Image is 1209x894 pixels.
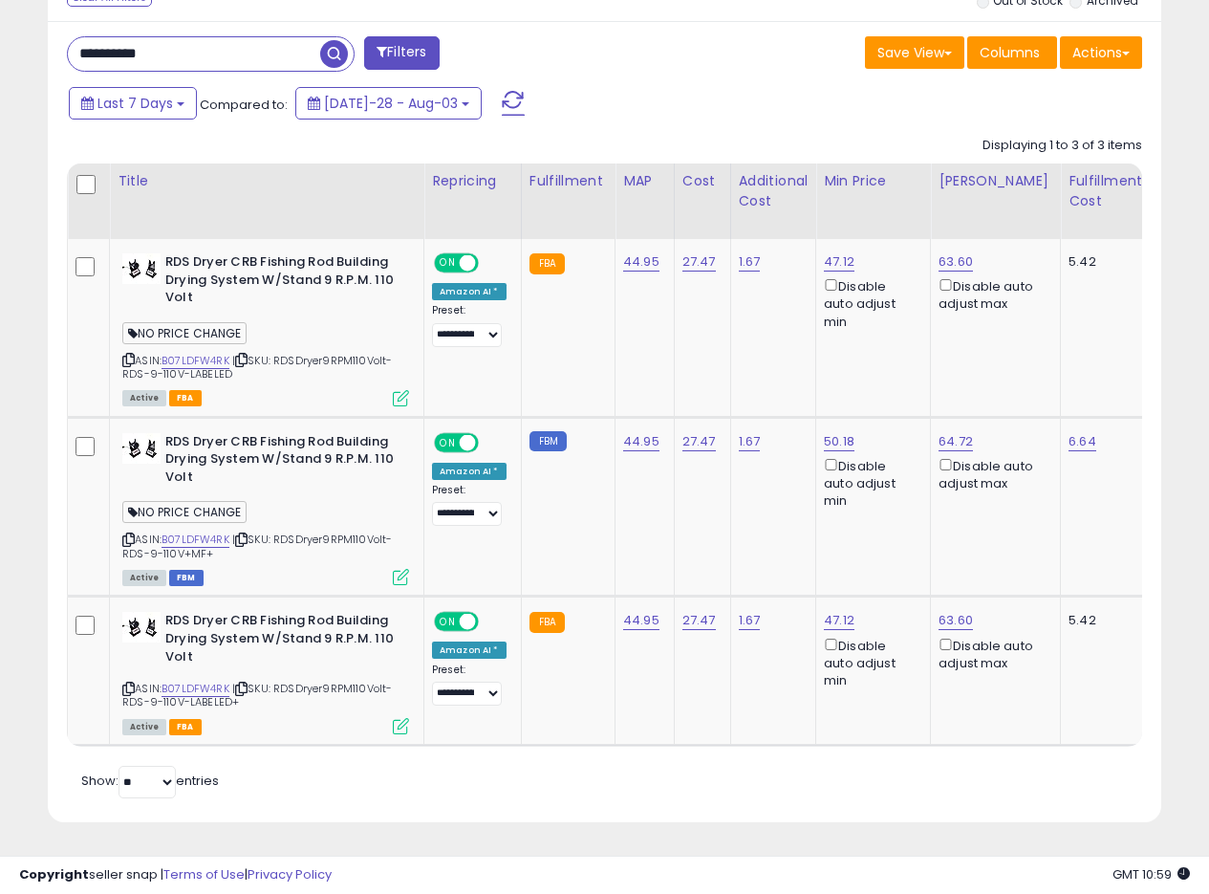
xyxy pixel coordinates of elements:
div: Disable auto adjust max [939,275,1046,313]
span: NO PRICE CHANGE [122,322,247,344]
b: RDS Dryer CRB Fishing Rod Building Drying System W/Stand 9 R.P.M. 110 Volt [165,433,398,491]
button: Save View [865,36,964,69]
div: Disable auto adjust max [939,635,1046,672]
img: 31CwM0Yz7iL._SL40_.jpg [122,612,161,643]
a: 47.12 [824,252,854,272]
a: 64.72 [939,432,973,451]
button: Filters [364,36,439,70]
div: Disable auto adjust min [824,635,916,690]
div: MAP [623,171,666,191]
a: 6.64 [1069,432,1096,451]
span: All listings currently available for purchase on Amazon [122,719,166,735]
a: Privacy Policy [248,865,332,883]
span: Last 7 Days [97,94,173,113]
span: | SKU: RDSDryer9RPM110Volt-RDS-9-110V+MF+ [122,532,393,560]
div: [PERSON_NAME] [939,171,1052,191]
div: Amazon AI * [432,283,507,300]
div: Preset: [432,484,507,527]
a: 1.67 [739,432,761,451]
button: Columns [967,36,1057,69]
div: Disable auto adjust min [824,455,916,511]
button: [DATE]-28 - Aug-03 [295,87,482,120]
div: ASIN: [122,433,409,584]
div: Disable auto adjust max [939,455,1046,492]
div: Title [118,171,416,191]
span: | SKU: RDSDryer9RPM110Volt-RDS-9-110V-LABELED [122,353,393,382]
a: 63.60 [939,611,973,630]
div: Additional Cost [739,171,809,211]
span: ON [436,434,460,450]
div: ASIN: [122,253,409,404]
span: [DATE]-28 - Aug-03 [324,94,458,113]
a: 44.95 [623,252,659,272]
a: 47.12 [824,611,854,630]
span: 2025-08-11 10:59 GMT [1112,865,1190,883]
div: Cost [682,171,723,191]
span: OFF [476,255,507,272]
div: 5.42 [1069,253,1135,271]
span: Compared to: [200,96,288,114]
a: 1.67 [739,611,761,630]
div: Fulfillment Cost [1069,171,1142,211]
strong: Copyright [19,865,89,883]
small: FBA [529,612,565,633]
div: ASIN: [122,612,409,732]
a: B07LDFW4RK [162,353,229,369]
a: 50.18 [824,432,854,451]
a: 1.67 [739,252,761,272]
div: Preset: [432,664,507,707]
span: ON [436,255,460,272]
a: 27.47 [682,252,716,272]
div: Repricing [432,171,513,191]
a: 44.95 [623,432,659,451]
div: Amazon AI * [432,642,507,659]
span: FBA [169,719,202,735]
small: FBA [529,253,565,274]
div: Amazon AI * [432,463,507,480]
img: 31CwM0Yz7iL._SL40_.jpg [122,253,161,284]
span: FBA [169,390,202,406]
span: Show: entries [81,772,219,790]
b: RDS Dryer CRB Fishing Rod Building Drying System W/Stand 9 R.P.M. 110 Volt [165,612,398,670]
span: OFF [476,614,507,630]
a: B07LDFW4RK [162,532,229,548]
div: Fulfillment [529,171,607,191]
a: 63.60 [939,252,973,272]
button: Actions [1060,36,1142,69]
small: FBM [529,431,567,451]
span: ON [436,614,460,630]
span: All listings currently available for purchase on Amazon [122,390,166,406]
div: Min Price [824,171,922,191]
span: | SKU: RDSDryer9RPM110Volt-RDS-9-110V-LABELED+ [122,681,393,709]
span: FBM [169,570,204,586]
span: OFF [476,434,507,450]
div: Disable auto adjust min [824,275,916,331]
a: Terms of Use [163,865,245,883]
a: B07LDFW4RK [162,681,229,697]
button: Last 7 Days [69,87,197,120]
div: 5.42 [1069,612,1135,629]
b: RDS Dryer CRB Fishing Rod Building Drying System W/Stand 9 R.P.M. 110 Volt [165,253,398,312]
a: 27.47 [682,611,716,630]
span: All listings currently available for purchase on Amazon [122,570,166,586]
div: seller snap | | [19,866,332,884]
img: 31CwM0Yz7iL._SL40_.jpg [122,433,161,464]
div: Preset: [432,304,507,347]
a: 27.47 [682,432,716,451]
a: 44.95 [623,611,659,630]
span: Columns [980,43,1040,62]
span: NO PRICE CHANGE [122,501,247,523]
div: Displaying 1 to 3 of 3 items [982,137,1142,155]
